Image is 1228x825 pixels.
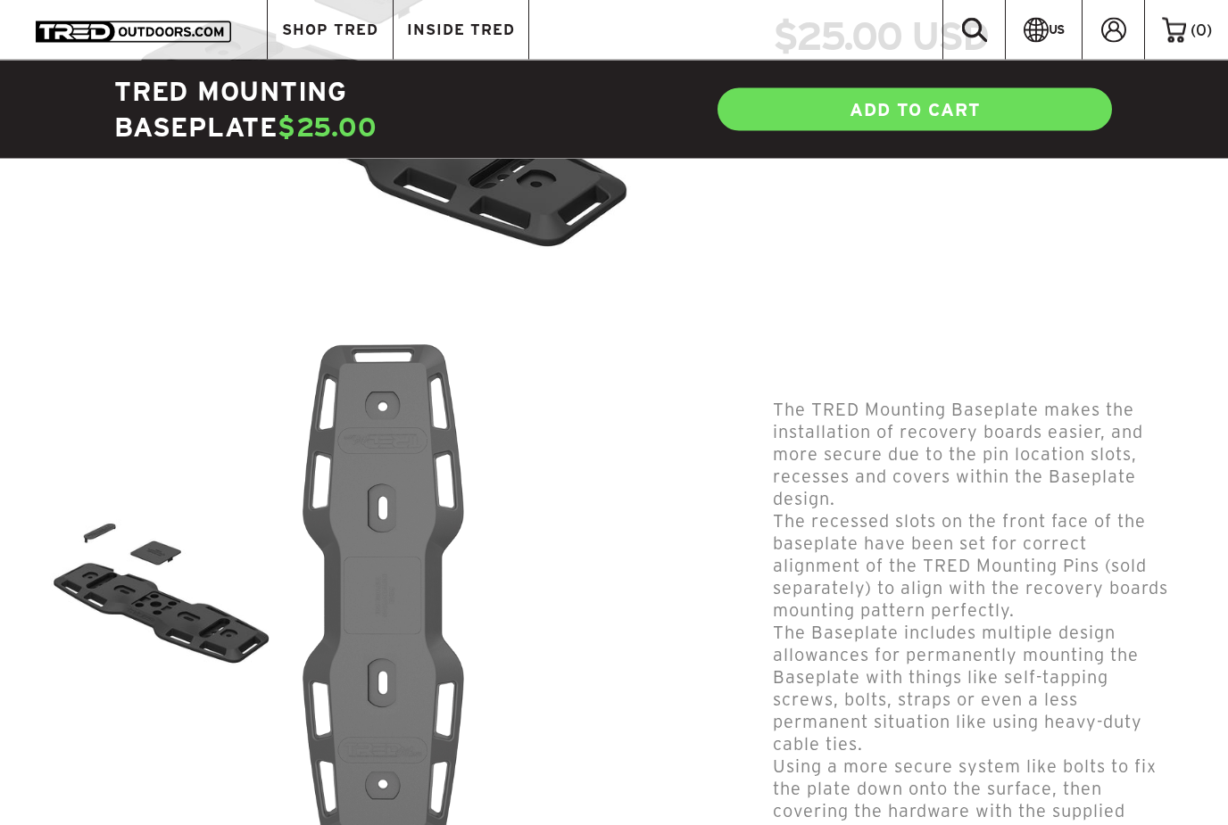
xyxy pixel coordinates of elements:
span: $25.00 [278,112,378,142]
img: cart-icon [1162,18,1186,43]
h4: TRED Mounting Baseplate [114,74,614,145]
p: The Baseplate includes multiple design allowances for permanently mounting the Baseplate with thi... [773,623,1178,756]
p: The recessed slots on the front face of the baseplate have been set for correct alignment of the ... [773,511,1178,623]
img: TRED Outdoors America [36,21,231,43]
img: TREDMountingBaseplate_300x.jpg [50,485,272,707]
span: INSIDE TRED [407,22,515,37]
span: 0 [1196,21,1207,38]
p: The TRED Mounting Baseplate makes the installation of recovery boards easier, and more secure due... [773,400,1178,511]
span: SHOP TRED [282,22,378,37]
span: ( ) [1191,22,1212,38]
a: ADD TO CART [716,87,1114,133]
